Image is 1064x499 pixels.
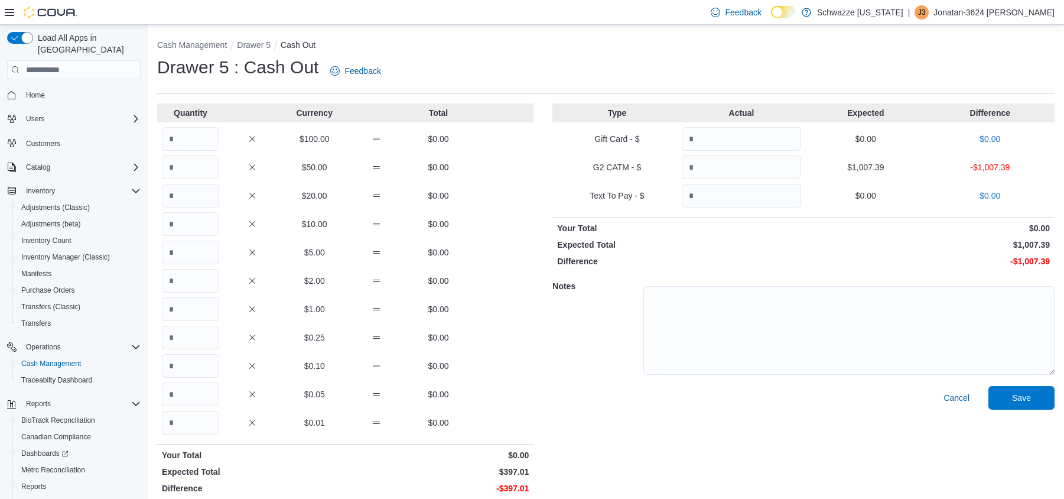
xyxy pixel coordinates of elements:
input: Quantity [162,269,219,293]
span: Load All Apps in [GEOGRAPHIC_DATA] [33,32,141,56]
p: Expected [806,107,925,119]
button: Inventory Count [12,232,145,249]
input: Quantity [162,383,219,406]
p: $20.00 [286,190,343,202]
span: Operations [26,342,61,352]
button: Traceabilty Dashboard [12,372,145,388]
span: Cash Management [17,357,141,371]
p: Difference [930,107,1050,119]
a: Home [21,88,50,102]
span: BioTrack Reconciliation [21,416,95,425]
span: Adjustments (Classic) [17,200,141,215]
span: Dashboards [21,449,69,458]
p: Gift Card - $ [557,133,676,145]
span: Feedback [344,65,380,77]
p: Schwazze [US_STATE] [817,5,903,20]
h5: Notes [552,274,641,298]
a: Adjustments (beta) [17,217,86,231]
span: Reports [17,479,141,494]
p: -$1,007.39 [806,255,1050,267]
button: Users [21,112,49,126]
span: Adjustments (Classic) [21,203,90,212]
input: Quantity [162,212,219,236]
button: Operations [2,339,145,355]
p: $0.10 [286,360,343,372]
input: Quantity [162,155,219,179]
button: Transfers (Classic) [12,299,145,315]
p: $0.25 [286,332,343,344]
a: Dashboards [17,446,73,461]
input: Dark Mode [771,6,796,18]
span: Traceabilty Dashboard [21,375,92,385]
span: Purchase Orders [17,283,141,297]
a: Customers [21,137,65,151]
p: $1,007.39 [806,239,1050,251]
p: Difference [162,482,343,494]
span: Canadian Compliance [17,430,141,444]
a: Transfers (Classic) [17,300,85,314]
p: $0.00 [410,303,467,315]
p: $2.00 [286,275,343,287]
p: Text To Pay - $ [557,190,676,202]
p: Type [557,107,676,119]
span: Reports [26,399,51,409]
span: Inventory Count [21,236,71,245]
input: Quantity [162,297,219,321]
span: Catalog [26,163,50,172]
a: Inventory Count [17,234,76,248]
button: Catalog [21,160,55,174]
div: Jonatan-3624 Vega [915,5,929,20]
p: -$1,007.39 [930,161,1050,173]
button: Users [2,111,145,127]
input: Quantity [162,184,219,208]
button: Inventory Manager (Classic) [12,249,145,265]
span: Customers [26,139,60,148]
span: Users [21,112,141,126]
p: $0.05 [286,388,343,400]
button: Transfers [12,315,145,332]
span: Adjustments (beta) [21,219,81,229]
button: Save [988,386,1055,410]
span: Inventory [21,184,141,198]
a: Feedback [706,1,766,24]
button: Inventory [2,183,145,199]
p: $0.00 [930,190,1050,202]
button: BioTrack Reconciliation [12,412,145,429]
button: Home [2,86,145,103]
button: Metrc Reconciliation [12,462,145,478]
span: BioTrack Reconciliation [17,413,141,427]
button: Drawer 5 [237,40,271,50]
span: Cash Management [21,359,81,368]
span: Inventory Count [17,234,141,248]
p: $1.00 [286,303,343,315]
p: Actual [682,107,801,119]
span: Customers [21,135,141,150]
p: -$397.01 [348,482,529,494]
span: Operations [21,340,141,354]
button: Canadian Compliance [12,429,145,445]
p: $100.00 [286,133,343,145]
a: Reports [17,479,51,494]
input: Quantity [682,127,801,151]
p: $397.01 [348,466,529,478]
p: $0.00 [930,133,1050,145]
p: $0.00 [806,190,925,202]
span: J3 [918,5,926,20]
p: $0.00 [348,449,529,461]
p: $0.00 [410,417,467,429]
input: Quantity [162,326,219,349]
p: Currency [286,107,343,119]
p: $0.00 [410,190,467,202]
button: Customers [2,134,145,151]
p: Expected Total [162,466,343,478]
span: Cancel [943,392,969,404]
span: Transfers [17,316,141,330]
button: Catalog [2,159,145,176]
button: Reports [12,478,145,495]
button: Inventory [21,184,60,198]
a: Manifests [17,267,56,281]
a: BioTrack Reconciliation [17,413,100,427]
span: Dark Mode [771,18,772,19]
p: Jonatan-3624 [PERSON_NAME] [933,5,1055,20]
span: Purchase Orders [21,286,75,295]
